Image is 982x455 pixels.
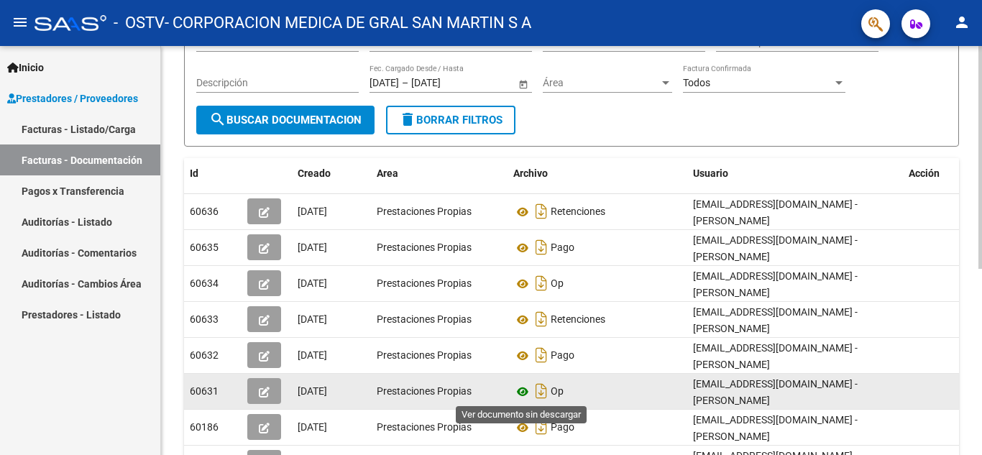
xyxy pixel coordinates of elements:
[298,385,327,397] span: [DATE]
[377,385,472,397] span: Prestaciones Propias
[196,106,375,134] button: Buscar Documentacion
[693,306,858,334] span: [EMAIL_ADDRESS][DOMAIN_NAME] - [PERSON_NAME]
[298,167,331,179] span: Creado
[190,421,219,433] span: 60186
[114,7,165,39] span: - OSTV
[532,236,551,259] i: Descargar documento
[298,206,327,217] span: [DATE]
[551,350,574,362] span: Pago
[532,272,551,295] i: Descargar documento
[377,349,472,361] span: Prestaciones Propias
[386,106,515,134] button: Borrar Filtros
[209,111,226,128] mat-icon: search
[298,277,327,289] span: [DATE]
[543,77,659,89] span: Área
[377,421,472,433] span: Prestaciones Propias
[693,342,858,370] span: [EMAIL_ADDRESS][DOMAIN_NAME] - [PERSON_NAME]
[513,167,548,179] span: Archivo
[298,349,327,361] span: [DATE]
[292,158,371,189] datatable-header-cell: Creado
[693,167,728,179] span: Usuario
[515,76,531,91] button: Open calendar
[190,206,219,217] span: 60636
[377,313,472,325] span: Prestaciones Propias
[190,349,219,361] span: 60632
[190,167,198,179] span: Id
[190,277,219,289] span: 60634
[532,344,551,367] i: Descargar documento
[190,385,219,397] span: 60631
[298,242,327,253] span: [DATE]
[551,314,605,326] span: Retenciones
[7,60,44,75] span: Inicio
[551,278,564,290] span: Op
[683,77,710,88] span: Todos
[903,158,975,189] datatable-header-cell: Acción
[551,422,574,433] span: Pago
[693,234,858,262] span: [EMAIL_ADDRESS][DOMAIN_NAME] - [PERSON_NAME]
[953,14,970,31] mat-icon: person
[411,77,482,89] input: Fecha fin
[377,242,472,253] span: Prestaciones Propias
[298,421,327,433] span: [DATE]
[371,158,508,189] datatable-header-cell: Area
[209,114,362,127] span: Buscar Documentacion
[402,77,408,89] span: –
[532,380,551,403] i: Descargar documento
[909,167,940,179] span: Acción
[532,200,551,223] i: Descargar documento
[190,242,219,253] span: 60635
[377,167,398,179] span: Area
[399,114,503,127] span: Borrar Filtros
[687,158,903,189] datatable-header-cell: Usuario
[551,386,564,397] span: Op
[508,158,687,189] datatable-header-cell: Archivo
[693,270,858,298] span: [EMAIL_ADDRESS][DOMAIN_NAME] - [PERSON_NAME]
[190,313,219,325] span: 60633
[370,77,399,89] input: Fecha inicio
[377,206,472,217] span: Prestaciones Propias
[298,313,327,325] span: [DATE]
[532,415,551,438] i: Descargar documento
[693,198,858,226] span: [EMAIL_ADDRESS][DOMAIN_NAME] - [PERSON_NAME]
[184,158,242,189] datatable-header-cell: Id
[551,206,605,218] span: Retenciones
[12,14,29,31] mat-icon: menu
[7,91,138,106] span: Prestadores / Proveedores
[532,308,551,331] i: Descargar documento
[377,277,472,289] span: Prestaciones Propias
[693,378,858,406] span: [EMAIL_ADDRESS][DOMAIN_NAME] - [PERSON_NAME]
[551,242,574,254] span: Pago
[165,7,531,39] span: - CORPORACION MEDICA DE GRAL SAN MARTIN S A
[693,414,858,442] span: [EMAIL_ADDRESS][DOMAIN_NAME] - [PERSON_NAME]
[399,111,416,128] mat-icon: delete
